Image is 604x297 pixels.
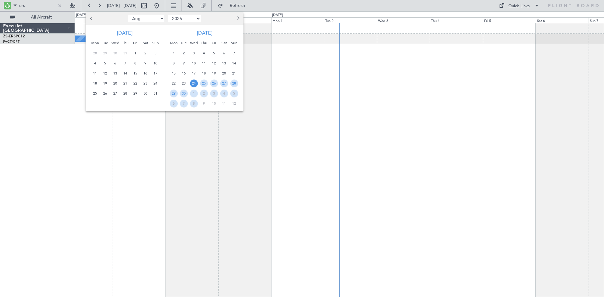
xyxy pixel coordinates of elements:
div: 1-8-2025 [130,48,140,58]
span: 18 [200,69,208,77]
span: 8 [131,59,139,67]
span: 13 [111,69,119,77]
span: 28 [121,90,129,97]
div: 5-8-2025 [100,58,110,68]
span: 2 [142,49,149,57]
span: 25 [200,80,208,87]
span: 26 [101,90,109,97]
span: 7 [180,100,188,107]
span: 3 [190,49,198,57]
div: 26-8-2025 [100,88,110,98]
div: 15-8-2025 [130,68,140,78]
div: 2-9-2025 [179,48,189,58]
span: 22 [170,80,178,87]
span: 16 [180,69,188,77]
div: 11-9-2025 [199,58,209,68]
div: Fri [130,38,140,48]
div: 7-9-2025 [229,48,239,58]
div: 25-9-2025 [199,78,209,88]
div: 1-9-2025 [169,48,179,58]
div: 4-9-2025 [199,48,209,58]
select: Select year [168,15,201,22]
span: 2 [200,90,208,97]
div: 12-9-2025 [209,58,219,68]
span: 23 [142,80,149,87]
div: 30-9-2025 [179,88,189,98]
div: 12-10-2025 [229,98,239,108]
span: 15 [131,69,139,77]
div: 17-9-2025 [189,68,199,78]
div: 18-8-2025 [90,78,100,88]
div: 30-8-2025 [140,88,150,98]
div: Tue [100,38,110,48]
div: 16-8-2025 [140,68,150,78]
div: 24-9-2025 [189,78,199,88]
span: 4 [200,49,208,57]
div: 5-9-2025 [209,48,219,58]
div: 29-9-2025 [169,88,179,98]
span: 3 [210,90,218,97]
div: 23-9-2025 [179,78,189,88]
div: Sat [140,38,150,48]
span: 12 [101,69,109,77]
span: 27 [111,90,119,97]
div: 28-7-2025 [90,48,100,58]
span: 28 [91,49,99,57]
div: 27-9-2025 [219,78,229,88]
span: 24 [152,80,159,87]
span: 21 [230,69,238,77]
div: 12-8-2025 [100,68,110,78]
span: 9 [142,59,149,67]
span: 11 [200,59,208,67]
div: 23-8-2025 [140,78,150,88]
div: 10-9-2025 [189,58,199,68]
span: 5 [210,49,218,57]
span: 26 [210,80,218,87]
div: 7-8-2025 [120,58,130,68]
div: 25-8-2025 [90,88,100,98]
span: 12 [230,100,238,107]
span: 18 [91,80,99,87]
div: Tue [179,38,189,48]
div: 10-10-2025 [209,98,219,108]
span: 1 [170,49,178,57]
span: 10 [190,59,198,67]
div: 17-8-2025 [150,68,160,78]
span: 30 [180,90,188,97]
button: Next month [234,14,241,24]
div: 29-7-2025 [100,48,110,58]
div: Thu [199,38,209,48]
div: 21-8-2025 [120,78,130,88]
span: 31 [121,49,129,57]
div: 16-9-2025 [179,68,189,78]
div: Mon [169,38,179,48]
span: 4 [220,90,228,97]
div: 6-10-2025 [169,98,179,108]
div: 14-9-2025 [229,58,239,68]
span: 10 [152,59,159,67]
div: 9-9-2025 [179,58,189,68]
span: 14 [121,69,129,77]
div: 18-9-2025 [199,68,209,78]
span: 11 [91,69,99,77]
span: 8 [170,59,178,67]
span: 30 [111,49,119,57]
span: 21 [121,80,129,87]
span: 5 [101,59,109,67]
span: 7 [230,49,238,57]
span: 20 [111,80,119,87]
div: 26-9-2025 [209,78,219,88]
div: 28-9-2025 [229,78,239,88]
select: Select month [128,15,165,22]
div: 1-10-2025 [189,88,199,98]
div: 3-9-2025 [189,48,199,58]
div: 10-8-2025 [150,58,160,68]
div: 11-10-2025 [219,98,229,108]
div: 29-8-2025 [130,88,140,98]
div: 31-8-2025 [150,88,160,98]
div: 31-7-2025 [120,48,130,58]
span: 4 [91,59,99,67]
div: Wed [110,38,120,48]
div: 13-8-2025 [110,68,120,78]
span: 24 [190,80,198,87]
